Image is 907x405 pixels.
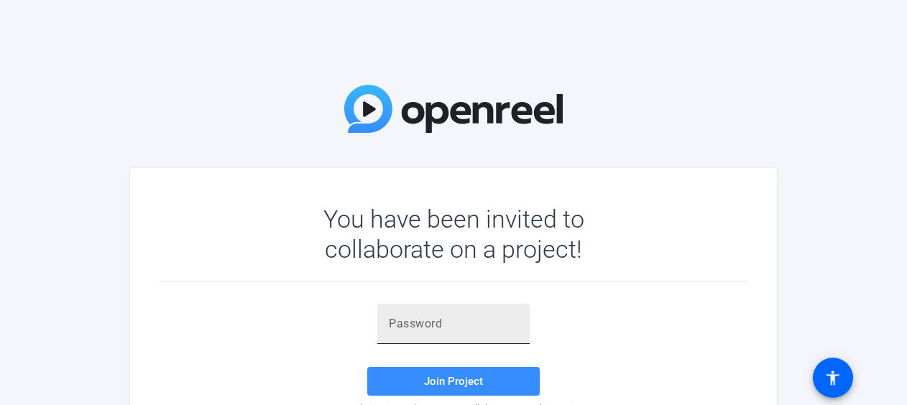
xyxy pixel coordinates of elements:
[367,367,540,396] button: Join Project
[389,315,518,332] input: Password
[282,204,626,264] div: You have been invited to collaborate on a project!
[824,369,842,386] mat-icon: accessibility
[344,85,563,133] img: OpenReel Logo
[424,375,483,388] span: Join Project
